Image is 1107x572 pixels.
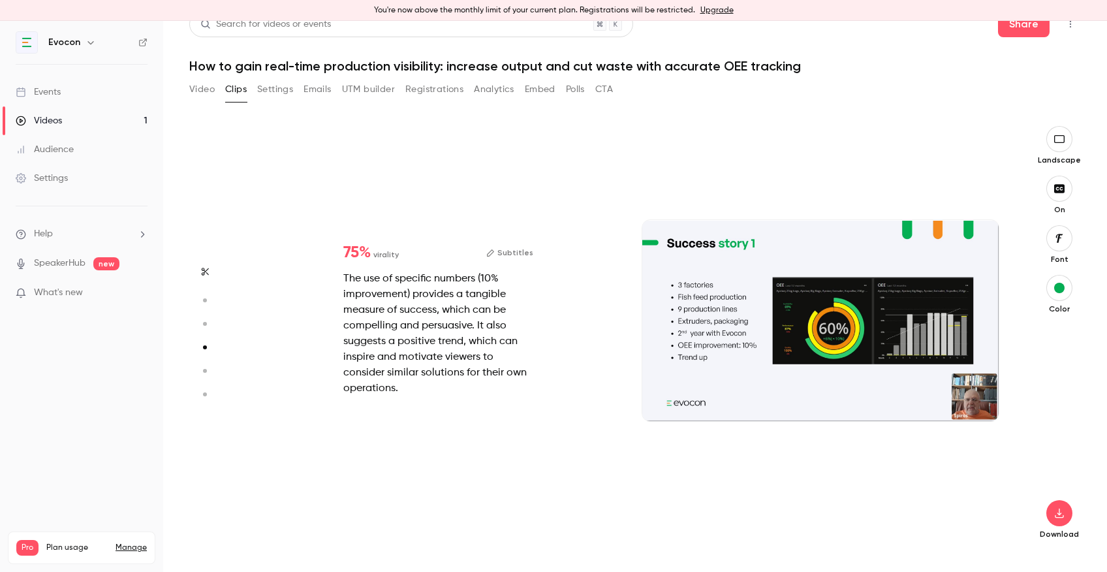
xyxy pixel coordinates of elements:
[200,18,331,31] div: Search for videos or events
[34,257,86,270] a: SpeakerHub
[189,79,215,100] button: Video
[1038,304,1080,314] p: Color
[700,5,734,16] a: Upgrade
[257,79,293,100] button: Settings
[343,271,533,396] div: The use of specific numbers (10% improvement) provides a tangible measure of success, which can b...
[34,286,83,300] span: What's new
[474,79,514,100] button: Analytics
[1038,155,1081,165] p: Landscape
[595,79,613,100] button: CTA
[1038,529,1080,539] p: Download
[1060,14,1081,35] button: Top Bar Actions
[342,79,395,100] button: UTM builder
[373,249,399,261] span: virality
[16,32,37,53] img: Evocon
[189,58,1081,74] h1: How to gain real-time production visibility: increase output and cut waste with accurate OEE trac...
[405,79,463,100] button: Registrations
[93,257,119,270] span: new
[343,245,371,261] span: 75 %
[16,143,74,156] div: Audience
[566,79,585,100] button: Polls
[1038,204,1080,215] p: On
[16,172,68,185] div: Settings
[304,79,331,100] button: Emails
[486,245,533,261] button: Subtitles
[525,79,555,100] button: Embed
[132,287,148,299] iframe: Noticeable Trigger
[225,79,247,100] button: Clips
[34,227,53,241] span: Help
[48,36,80,49] h6: Evocon
[998,11,1050,37] button: Share
[16,227,148,241] li: help-dropdown-opener
[1038,254,1080,264] p: Font
[116,543,147,553] a: Manage
[16,86,61,99] div: Events
[16,114,62,127] div: Videos
[46,543,108,553] span: Plan usage
[16,540,39,556] span: Pro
